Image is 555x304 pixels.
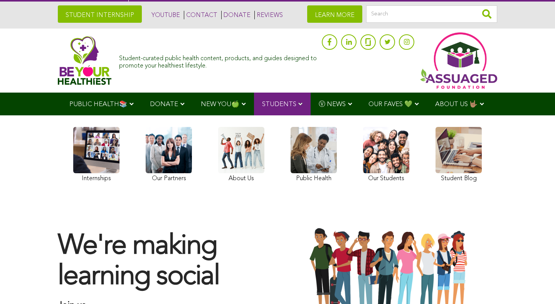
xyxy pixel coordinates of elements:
a: CONTACT [184,11,217,19]
a: REVIEWS [254,11,283,19]
iframe: Chat Widget [516,267,555,304]
span: OUR FAVES 💚 [368,101,412,108]
input: Search [366,5,497,23]
a: STUDENT INTERNSHIP [58,5,142,23]
span: PUBLIC HEALTH📚 [69,101,127,108]
a: DONATE [221,11,251,19]
span: DONATE [150,101,178,108]
span: STUDENTS [262,101,296,108]
a: YOUTUBE [150,11,180,19]
div: Student-curated public health content, products, and guides designed to promote your healthiest l... [119,51,318,70]
div: Navigation Menu [58,93,497,115]
span: Ⓥ NEWS [319,101,346,108]
h1: We're making learning social [58,231,270,292]
img: glassdoor [365,38,371,46]
a: LEARN MORE [307,5,362,23]
span: ABOUT US 🤟🏽 [435,101,478,108]
span: NEW YOU🍏 [201,101,239,108]
img: Assuaged App [420,32,497,89]
img: Assuaged [58,36,111,85]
